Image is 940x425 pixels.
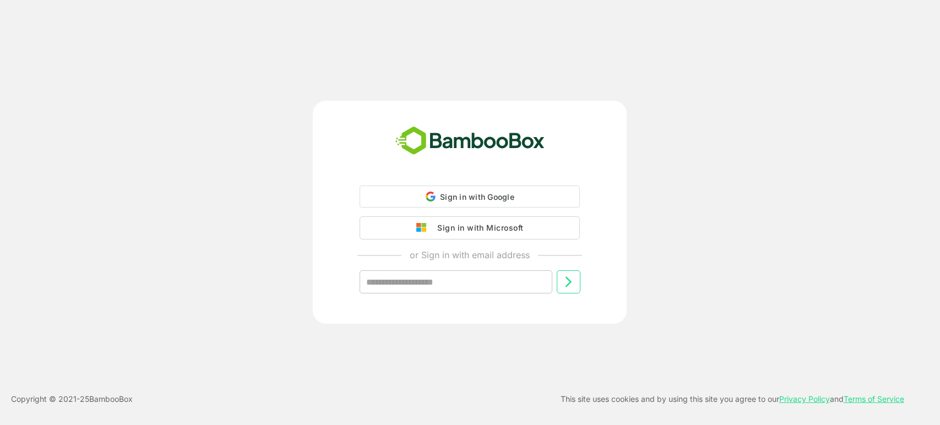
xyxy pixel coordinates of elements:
[416,223,432,233] img: google
[844,394,904,404] a: Terms of Service
[389,123,551,159] img: bamboobox
[440,192,514,201] span: Sign in with Google
[432,221,523,235] div: Sign in with Microsoft
[360,216,580,239] button: Sign in with Microsoft
[561,393,904,406] p: This site uses cookies and by using this site you agree to our and
[779,394,830,404] a: Privacy Policy
[11,393,133,406] p: Copyright © 2021- 25 BambooBox
[360,186,580,208] div: Sign in with Google
[410,248,530,261] p: or Sign in with email address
